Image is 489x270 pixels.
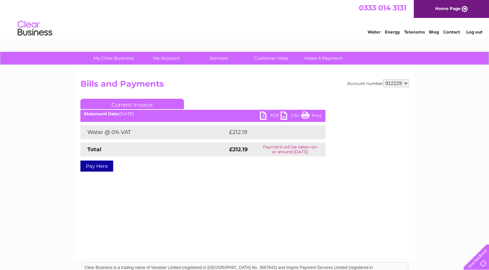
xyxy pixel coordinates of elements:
div: Clear Business is a trading name of Verastar Limited (registered in [GEOGRAPHIC_DATA] No. 3667643... [82,4,408,33]
a: CSV [281,112,301,122]
a: Telecoms [404,29,425,35]
a: Print [301,112,322,122]
td: Payment will be taken on or around [DATE] [255,143,325,156]
a: My Clear Business [85,52,142,65]
td: Water @ 0% VAT [80,125,227,139]
a: Customer Help [243,52,300,65]
h2: Bills and Payments [80,79,409,92]
a: Water [368,29,381,35]
a: PDF [260,112,281,122]
a: My Account [138,52,195,65]
a: Pay Here [80,161,113,172]
strong: £212.19 [229,146,248,153]
a: 0333 014 3131 [359,3,407,12]
a: Log out [466,29,482,35]
b: Statement Date: [84,111,119,116]
a: Current Invoice [80,99,184,109]
a: Blog [429,29,439,35]
a: Energy [385,29,400,35]
strong: Total [87,146,101,153]
a: Contact [443,29,460,35]
img: logo.png [17,18,52,39]
a: Make A Payment [295,52,352,65]
div: [DATE] [80,112,325,116]
div: Account number [347,79,409,87]
a: Services [190,52,247,65]
td: £212.19 [227,125,312,139]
